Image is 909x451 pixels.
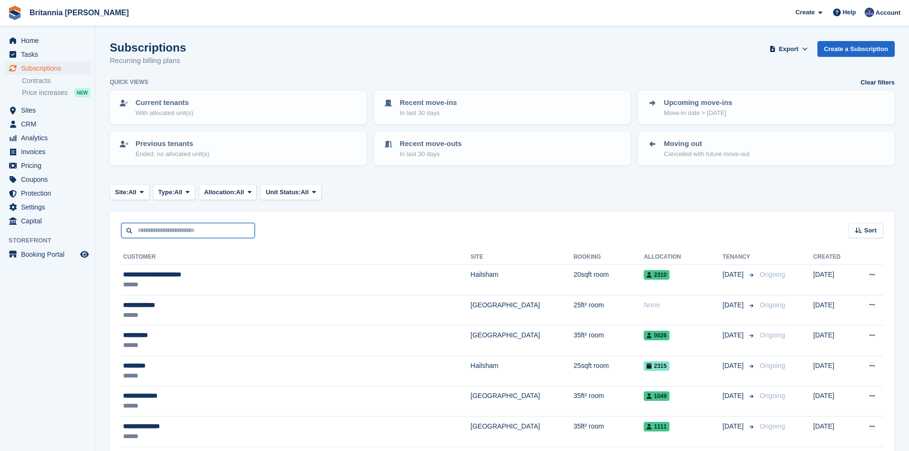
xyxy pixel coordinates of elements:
[5,173,90,186] a: menu
[760,422,785,430] span: Ongoing
[779,44,798,54] span: Export
[121,250,470,265] th: Customer
[79,249,90,260] a: Preview store
[470,265,574,295] td: Hailsham
[9,236,95,245] span: Storefront
[574,386,644,417] td: 35ft² room
[136,149,209,159] p: Ended, no allocated unit(s)
[5,104,90,117] a: menu
[760,392,785,399] span: Ongoing
[261,184,321,200] button: Unit Status: All
[768,41,810,57] button: Export
[136,138,209,149] p: Previous tenants
[644,331,669,340] span: 0026
[760,362,785,369] span: Ongoing
[74,88,90,97] div: NEW
[21,173,78,186] span: Coupons
[5,145,90,158] a: menu
[21,48,78,61] span: Tasks
[110,55,186,66] p: Recurring billing plans
[136,108,193,118] p: With allocated unit(s)
[236,188,244,197] span: All
[110,41,186,54] h1: Subscriptions
[760,331,785,339] span: Ongoing
[722,361,745,371] span: [DATE]
[813,250,854,265] th: Created
[813,417,854,447] td: [DATE]
[5,248,90,261] a: menu
[574,325,644,356] td: 35ft² room
[470,356,574,386] td: Hailsham
[5,117,90,131] a: menu
[128,188,136,197] span: All
[21,62,78,75] span: Subscriptions
[864,226,877,235] span: Sort
[5,214,90,228] a: menu
[22,88,68,97] span: Price increases
[817,41,895,57] a: Create a Subscription
[400,97,457,108] p: Recent move-ins
[813,356,854,386] td: [DATE]
[5,187,90,200] a: menu
[21,131,78,145] span: Analytics
[664,108,732,118] p: Move-in date > [DATE]
[722,250,756,265] th: Tenancy
[111,92,366,123] a: Current tenants With allocated unit(s)
[136,97,193,108] p: Current tenants
[21,117,78,131] span: CRM
[21,187,78,200] span: Protection
[5,200,90,214] a: menu
[470,417,574,447] td: [GEOGRAPHIC_DATA]
[470,295,574,325] td: [GEOGRAPHIC_DATA]
[813,325,854,356] td: [DATE]
[470,250,574,265] th: Site
[199,184,257,200] button: Allocation: All
[644,361,669,371] span: 2315
[110,184,149,200] button: Site: All
[795,8,815,17] span: Create
[664,97,732,108] p: Upcoming move-ins
[639,92,894,123] a: Upcoming move-ins Move-in date > [DATE]
[865,8,874,17] img: Lee Cradock
[722,330,745,340] span: [DATE]
[664,138,749,149] p: Moving out
[204,188,236,197] span: Allocation:
[860,78,895,87] a: Clear filters
[21,248,78,261] span: Booking Portal
[266,188,301,197] span: Unit Status:
[5,159,90,172] a: menu
[5,48,90,61] a: menu
[876,8,900,18] span: Account
[174,188,182,197] span: All
[5,62,90,75] a: menu
[8,6,22,20] img: stora-icon-8386f47178a22dfd0bd8f6a31ec36ba5ce8667c1dd55bd0f319d3a0aa187defe.svg
[21,200,78,214] span: Settings
[644,391,669,401] span: 1049
[574,265,644,295] td: 20sqft room
[664,149,749,159] p: Cancelled with future move-out
[843,8,856,17] span: Help
[26,5,133,21] a: Britannia [PERSON_NAME]
[639,133,894,164] a: Moving out Cancelled with future move-out
[153,184,195,200] button: Type: All
[644,250,722,265] th: Allocation
[644,422,669,431] span: 1111
[21,145,78,158] span: Invoices
[644,300,722,310] div: None
[722,391,745,401] span: [DATE]
[5,34,90,47] a: menu
[21,104,78,117] span: Sites
[158,188,175,197] span: Type:
[574,295,644,325] td: 25ft² room
[110,78,148,86] h6: Quick views
[574,417,644,447] td: 35ft² room
[400,108,457,118] p: In last 30 days
[722,300,745,310] span: [DATE]
[760,301,785,309] span: Ongoing
[375,133,630,164] a: Recent move-outs In last 30 days
[22,87,90,98] a: Price increases NEW
[470,386,574,417] td: [GEOGRAPHIC_DATA]
[574,250,644,265] th: Booking
[115,188,128,197] span: Site:
[21,159,78,172] span: Pricing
